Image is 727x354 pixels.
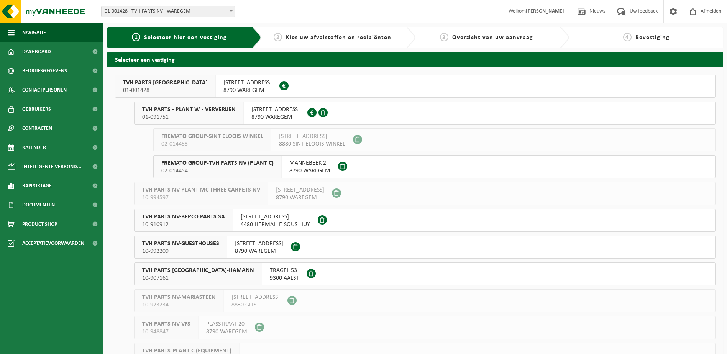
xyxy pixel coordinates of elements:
span: Documenten [22,195,55,215]
span: 8790 WAREGEM [223,87,272,94]
span: TRAGEL 53 [270,267,299,274]
span: 01-001428 - TVH PARTS NV - WAREGEM [102,6,235,17]
button: FREMATO GROUP-TVH PARTS NV (PLANT C) 02-014454 MANNEBEEK 28790 WAREGEM [153,155,716,178]
span: TVH PARTS - PLANT W - VERVERIJEN [142,106,236,113]
span: TVH PARTS NV PLANT MC THREE CARPETS NV [142,186,260,194]
span: [STREET_ADDRESS] [231,293,280,301]
span: 02-014454 [161,167,274,175]
span: TVH PARTS [GEOGRAPHIC_DATA] [123,79,208,87]
h2: Selecteer een vestiging [107,52,723,67]
span: Contactpersonen [22,80,67,100]
span: Acceptatievoorwaarden [22,234,84,253]
span: 3 [440,33,448,41]
span: 9300 AALST [270,274,299,282]
span: Product Shop [22,215,57,234]
span: 10-907161 [142,274,254,282]
span: 8790 WAREGEM [289,167,330,175]
span: MANNEBEEK 2 [289,159,330,167]
button: TVH PARTS [GEOGRAPHIC_DATA] 01-001428 [STREET_ADDRESS]8790 WAREGEM [115,75,716,98]
button: TVH PARTS NV-GUESTHOUSES 10-992209 [STREET_ADDRESS]8790 WAREGEM [134,236,716,259]
span: 02-014453 [161,140,263,148]
span: Bedrijfsgegevens [22,61,67,80]
span: [STREET_ADDRESS] [251,106,300,113]
span: 4 [623,33,632,41]
span: 4480 HERMALLE-SOUS-HUY [241,221,310,228]
span: [STREET_ADDRESS] [241,213,310,221]
span: FREMATO GROUP-TVH PARTS NV (PLANT C) [161,159,274,167]
span: TVH PARTS NV-GUESTHOUSES [142,240,219,247]
span: 8790 WAREGEM [206,328,247,336]
span: [STREET_ADDRESS] [276,186,324,194]
span: Kalender [22,138,46,157]
span: 10-923234 [142,301,216,309]
span: Rapportage [22,176,52,195]
span: Dashboard [22,42,51,61]
span: Bevestiging [635,34,670,41]
span: 01-001428 - TVH PARTS NV - WAREGEM [101,6,235,17]
span: 1 [132,33,140,41]
span: [STREET_ADDRESS] [223,79,272,87]
span: [STREET_ADDRESS] [279,133,345,140]
button: TVH PARTS [GEOGRAPHIC_DATA]-HAMANN 10-907161 TRAGEL 539300 AALST [134,262,716,285]
span: 8830 GITS [231,301,280,309]
span: FREMATO GROUP-SINT ELOOIS WINKEL [161,133,263,140]
span: Kies uw afvalstoffen en recipiënten [286,34,391,41]
span: 10-948847 [142,328,190,336]
span: TVH PARTS [GEOGRAPHIC_DATA]-HAMANN [142,267,254,274]
button: TVH PARTS - PLANT W - VERVERIJEN 01-091751 [STREET_ADDRESS]8790 WAREGEM [134,102,716,125]
span: 8790 WAREGEM [235,247,283,255]
span: 8790 WAREGEM [251,113,300,121]
span: 8790 WAREGEM [276,194,324,202]
span: Gebruikers [22,100,51,119]
span: Contracten [22,119,52,138]
span: 01-091751 [142,113,236,121]
span: PLASSTRAAT 20 [206,320,247,328]
button: TVH PARTS NV-BEPCO PARTS SA 10-910912 [STREET_ADDRESS]4480 HERMALLE-SOUS-HUY [134,209,716,232]
span: Overzicht van uw aanvraag [452,34,533,41]
span: Selecteer hier een vestiging [144,34,227,41]
span: 10-994597 [142,194,260,202]
span: Intelligente verbond... [22,157,82,176]
span: TVH PARTS NV-MARIASTEEN [142,293,216,301]
span: [STREET_ADDRESS] [235,240,283,247]
span: 10-992209 [142,247,219,255]
span: 01-001428 [123,87,208,94]
span: TVH PARTS NV-BEPCO PARTS SA [142,213,225,221]
span: TVH PARTS NV-VFS [142,320,190,328]
strong: [PERSON_NAME] [526,8,564,14]
span: 8880 SINT-ELOOIS-WINKEL [279,140,345,148]
span: Navigatie [22,23,46,42]
span: 2 [274,33,282,41]
span: 10-910912 [142,221,225,228]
